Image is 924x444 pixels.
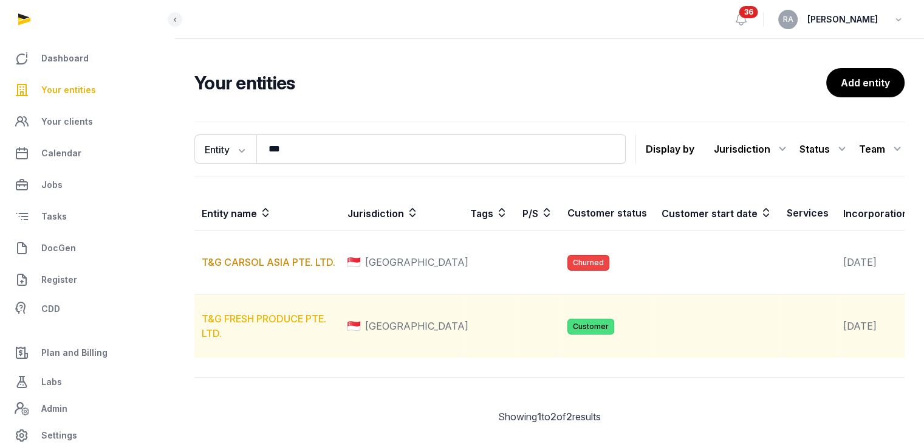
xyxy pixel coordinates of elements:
[41,302,60,316] span: CDD
[41,375,62,389] span: Labs
[566,411,572,423] span: 2
[41,114,93,129] span: Your clients
[567,319,614,335] span: Customer
[779,196,836,231] th: Services
[567,255,609,271] span: Churned
[10,397,165,421] a: Admin
[550,411,556,423] span: 2
[194,409,905,424] div: Showing to of results
[10,44,165,73] a: Dashboard
[10,107,165,136] a: Your clients
[365,255,468,269] span: [GEOGRAPHIC_DATA]
[515,196,560,231] th: P/S
[10,367,165,397] a: Labs
[41,428,77,443] span: Settings
[41,209,67,224] span: Tasks
[194,134,256,164] button: Entity
[41,146,81,161] span: Calendar
[10,338,165,367] a: Plan and Billing
[41,83,96,97] span: Your entities
[537,411,541,423] span: 1
[739,6,758,18] span: 36
[778,10,798,29] button: RA
[41,345,108,360] span: Plan and Billing
[10,297,165,321] a: CDD
[41,241,76,255] span: DocGen
[10,234,165,263] a: DocGen
[41,272,77,287] span: Register
[340,196,463,231] th: Jurisdiction
[194,196,340,231] th: Entity name
[826,68,905,97] a: Add entity
[799,139,849,159] div: Status
[10,139,165,168] a: Calendar
[859,139,905,159] div: Team
[202,313,326,339] a: T&G FRESH PRODUCE PTE. LTD.
[10,265,165,294] a: Register
[202,256,335,268] a: T&G CARSOL ASIA PTE. LTD.
[783,16,793,23] span: RA
[10,202,165,231] a: Tasks
[10,75,165,105] a: Your entities
[194,72,826,94] h2: Your entities
[654,196,779,231] th: Customer start date
[41,51,89,66] span: Dashboard
[10,170,165,199] a: Jobs
[807,12,878,27] span: [PERSON_NAME]
[646,139,694,159] p: Display by
[365,319,468,333] span: [GEOGRAPHIC_DATA]
[560,196,654,231] th: Customer status
[41,178,63,192] span: Jobs
[714,139,790,159] div: Jurisdiction
[41,401,67,416] span: Admin
[463,196,515,231] th: Tags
